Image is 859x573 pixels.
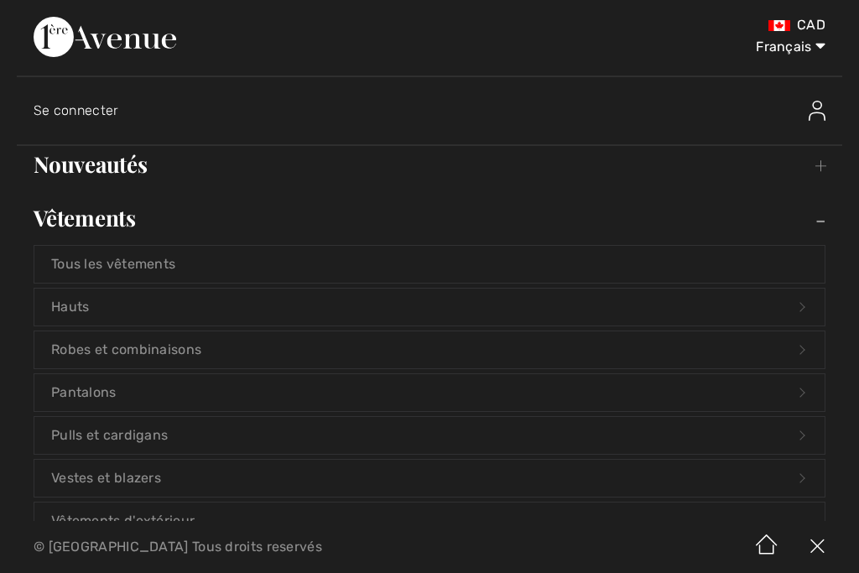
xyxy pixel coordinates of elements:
[39,12,72,27] span: Aide
[34,289,825,326] a: Hauts
[17,146,842,183] a: Nouveautés
[742,521,792,573] img: Accueil
[506,17,825,34] div: CAD
[34,417,825,454] a: Pulls et cardigans
[34,102,119,118] span: Se connecter
[34,503,825,539] a: Vêtements d'extérieur
[34,17,176,57] img: 1ère Avenue
[792,521,842,573] img: X
[34,460,825,497] a: Vestes et blazers
[34,246,825,283] a: Tous les vêtements
[17,200,842,237] a: Vêtements
[34,541,505,553] p: © [GEOGRAPHIC_DATA] Tous droits reservés
[34,374,825,411] a: Pantalons
[809,101,825,121] img: Se connecter
[34,331,825,368] a: Robes et combinaisons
